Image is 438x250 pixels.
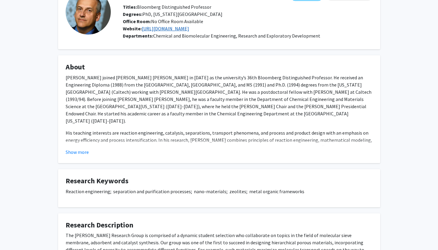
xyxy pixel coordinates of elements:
[153,33,320,39] span: Chemical and Biomolecular Engineering, Research and Exploratory Development
[66,148,89,156] button: Show more
[123,26,142,32] b: Website:
[123,18,151,24] b: Office Room:
[123,18,203,24] span: No Office Room Available
[123,11,222,17] span: PhD, [US_STATE][GEOGRAPHIC_DATA]
[142,26,189,32] a: Opens in a new tab
[5,223,26,245] iframe: Chat
[123,4,137,10] b: Titles:
[66,63,373,72] h4: About
[66,177,373,185] h4: Research Keywords
[123,11,142,17] b: Degrees:
[66,188,373,195] p: Reaction engineering; separation and purification processes; nano-materials; zeolites; metal orga...
[66,129,373,172] p: His teaching interests are reaction engineering, catalysis, separations, transport phenomena, and...
[66,74,373,124] p: [PERSON_NAME] joined [PERSON_NAME] [PERSON_NAME] in [DATE] as the university’s 36th Bloomberg Dis...
[123,4,211,10] span: Bloomberg Distinguished Professor
[66,221,373,230] h4: Research Description
[123,33,153,39] b: Departments:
